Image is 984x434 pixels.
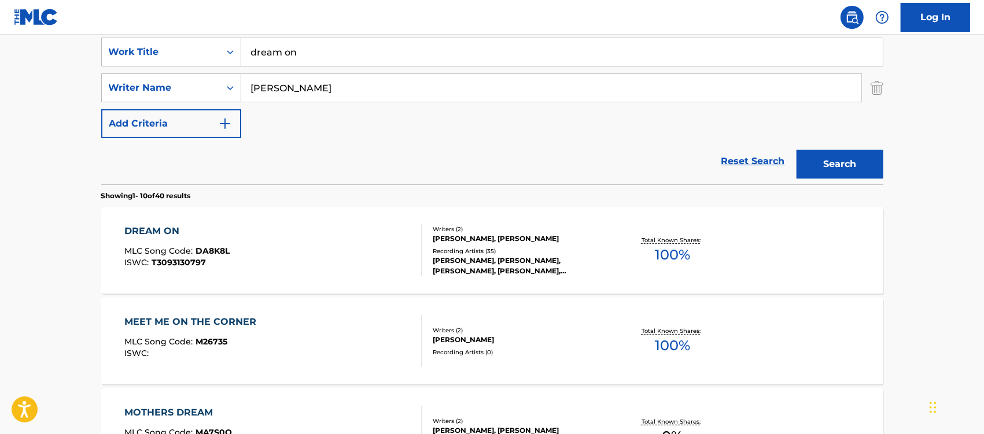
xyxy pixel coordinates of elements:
p: Total Known Shares: [642,417,703,426]
div: MOTHERS DREAM [124,406,232,420]
span: M26735 [196,336,227,347]
span: 100 % [655,335,690,356]
span: 100 % [655,244,690,265]
img: 9d2ae6d4665cec9f34b9.svg [218,117,232,131]
div: Drag [930,390,937,425]
a: Log In [901,3,970,32]
img: MLC Logo [14,9,58,25]
span: MLC Song Code : [124,246,196,256]
div: Writer Name [109,81,213,95]
p: Showing 1 - 10 of 40 results [101,191,191,201]
div: MEET ME ON THE CORNER [124,315,262,329]
div: Writers ( 2 ) [433,326,607,335]
p: Total Known Shares: [642,236,703,244]
img: Delete Criterion [871,73,883,102]
div: Writers ( 2 ) [433,225,607,233]
img: search [845,10,859,24]
div: DREAM ON [124,224,230,238]
span: DA8K8L [196,246,230,256]
div: Recording Artists ( 35 ) [433,247,607,255]
img: help [875,10,889,24]
a: Public Search [841,6,864,29]
div: [PERSON_NAME] [433,335,607,345]
p: Total Known Shares: [642,327,703,335]
button: Add Criteria [101,109,241,138]
a: MEET ME ON THE CORNERMLC Song Code:M26735ISWC:Writers (2)[PERSON_NAME]Recording Artists (0)Total ... [101,298,883,384]
a: Reset Search [716,149,791,174]
div: Writers ( 2 ) [433,417,607,425]
div: Help [871,6,894,29]
div: Work Title [109,45,213,59]
span: MLC Song Code : [124,336,196,347]
iframe: Chat Widget [926,379,984,434]
div: [PERSON_NAME], [PERSON_NAME] [433,233,607,244]
div: [PERSON_NAME], [PERSON_NAME], [PERSON_NAME], [PERSON_NAME], [PERSON_NAME] [433,255,607,276]
span: T3093130797 [152,257,206,268]
form: Search Form [101,38,883,184]
span: ISWC : [124,348,152,358]
a: DREAM ONMLC Song Code:DA8K8LISWC:T3093130797Writers (2)[PERSON_NAME], [PERSON_NAME]Recording Arti... [101,207,883,294]
button: Search [797,150,883,179]
span: ISWC : [124,257,152,268]
div: Recording Artists ( 0 ) [433,348,607,357]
